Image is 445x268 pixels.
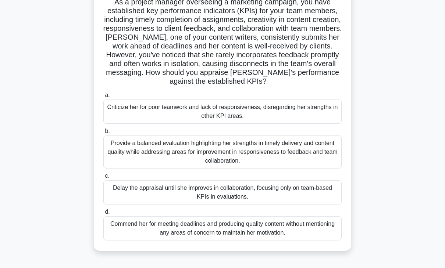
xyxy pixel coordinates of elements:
[105,209,110,215] span: d.
[105,173,109,179] span: c.
[103,99,342,124] div: Criticize her for poor teamwork and lack of responsiveness, disregarding her strengths in other K...
[103,180,342,204] div: Delay the appraisal until she improves in collaboration, focusing only on team-based KPIs in eval...
[105,128,110,134] span: b.
[105,92,110,98] span: a.
[103,216,342,240] div: Commend her for meeting deadlines and producing quality content without mentioning any areas of c...
[103,135,342,169] div: Provide a balanced evaluation highlighting her strengths in timely delivery and content quality w...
